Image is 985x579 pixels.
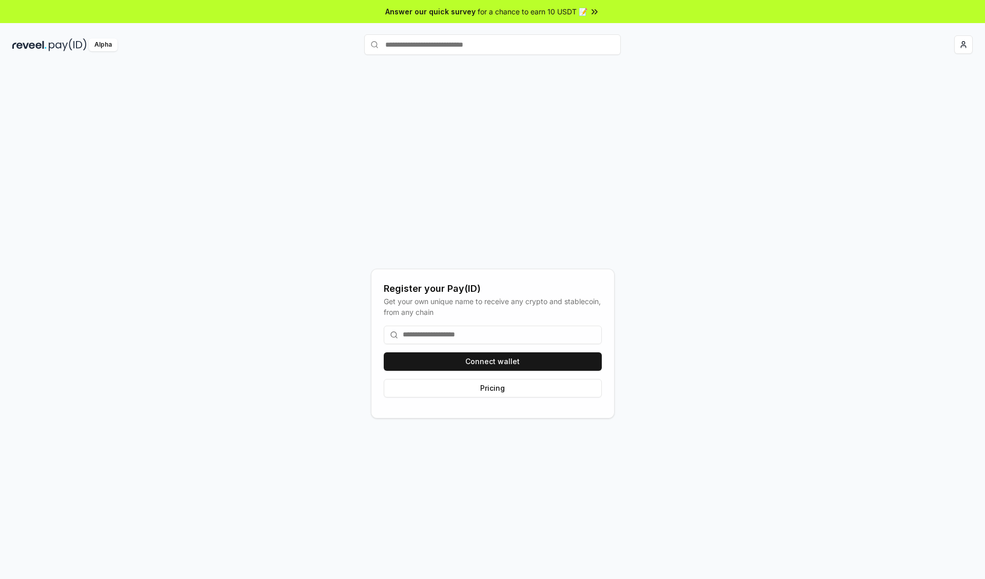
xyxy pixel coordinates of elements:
img: pay_id [49,38,87,51]
span: Answer our quick survey [385,6,476,17]
div: Register your Pay(ID) [384,282,602,296]
img: reveel_dark [12,38,47,51]
div: Get your own unique name to receive any crypto and stablecoin, from any chain [384,296,602,317]
div: Alpha [89,38,117,51]
button: Connect wallet [384,352,602,371]
span: for a chance to earn 10 USDT 📝 [478,6,587,17]
button: Pricing [384,379,602,397]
